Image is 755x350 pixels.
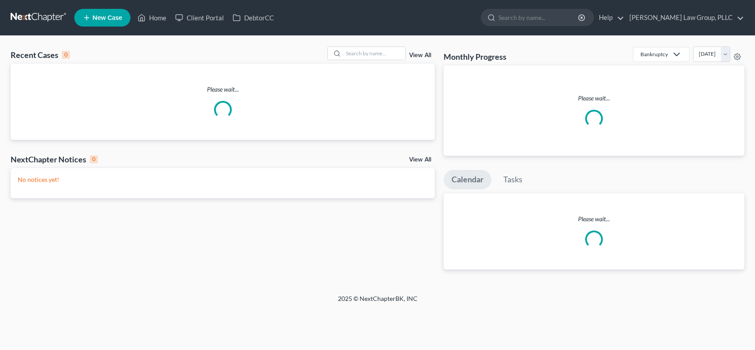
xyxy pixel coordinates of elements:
a: View All [409,52,431,58]
a: Client Portal [171,10,228,26]
span: New Case [92,15,122,21]
p: Please wait... [451,94,737,103]
h3: Monthly Progress [444,51,506,62]
div: Recent Cases [11,50,70,60]
p: Please wait... [11,85,435,94]
div: 0 [62,51,70,59]
a: DebtorCC [228,10,278,26]
input: Search by name... [343,47,405,60]
a: Tasks [495,170,530,189]
div: 0 [90,155,98,163]
a: Home [133,10,171,26]
input: Search by name... [498,9,579,26]
a: [PERSON_NAME] Law Group, PLLC [625,10,744,26]
div: NextChapter Notices [11,154,98,165]
p: No notices yet! [18,175,428,184]
div: Bankruptcy [640,50,668,58]
p: Please wait... [444,215,744,223]
a: Calendar [444,170,491,189]
div: 2025 © NextChapterBK, INC [126,294,630,310]
a: View All [409,157,431,163]
a: Help [594,10,624,26]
